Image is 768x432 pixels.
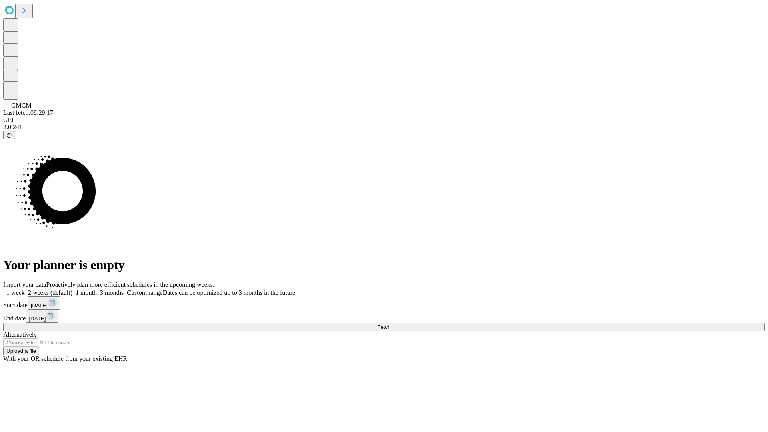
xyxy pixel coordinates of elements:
[6,132,12,138] span: @
[100,289,124,296] span: 3 months
[3,310,765,323] div: End date
[3,331,37,338] span: Alternatively
[28,289,72,296] span: 2 weeks (default)
[3,124,765,131] div: 2.0.241
[29,316,46,322] span: [DATE]
[3,116,765,124] div: GEI
[3,355,127,362] span: With your OR schedule from your existing EHR
[3,323,765,331] button: Fetch
[11,102,32,109] span: GMCM
[31,302,48,308] span: [DATE]
[3,347,39,355] button: Upload a file
[28,296,60,310] button: [DATE]
[76,289,97,296] span: 1 month
[46,281,214,288] span: Proactively plan more efficient schedules in the upcoming weeks.
[3,258,765,272] h1: Your planner is empty
[3,296,765,310] div: Start date
[3,109,53,116] span: Last fetch: 08:29:17
[377,324,390,330] span: Fetch
[3,131,15,139] button: @
[3,281,46,288] span: Import your data
[163,289,297,296] span: Dates can be optimized up to 3 months in the future.
[26,310,58,323] button: [DATE]
[127,289,162,296] span: Custom range
[6,289,25,296] span: 1 week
